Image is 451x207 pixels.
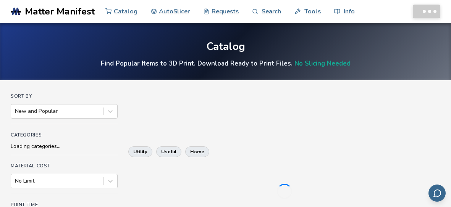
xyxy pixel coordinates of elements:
[156,146,181,157] button: useful
[11,163,118,168] h4: Material Cost
[206,41,245,53] div: Catalog
[11,93,118,99] h4: Sort By
[25,6,95,17] span: Matter Manifest
[294,59,351,68] a: No Slicing Needed
[11,132,118,138] h4: Categories
[11,143,118,149] div: Loading categories...
[185,146,209,157] button: home
[101,59,351,68] h4: Find Popular Items to 3D Print. Download Ready to Print Files.
[428,185,446,202] button: Send feedback via email
[15,108,16,114] input: New and Popular
[128,146,152,157] button: utility
[15,178,16,184] input: No Limit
